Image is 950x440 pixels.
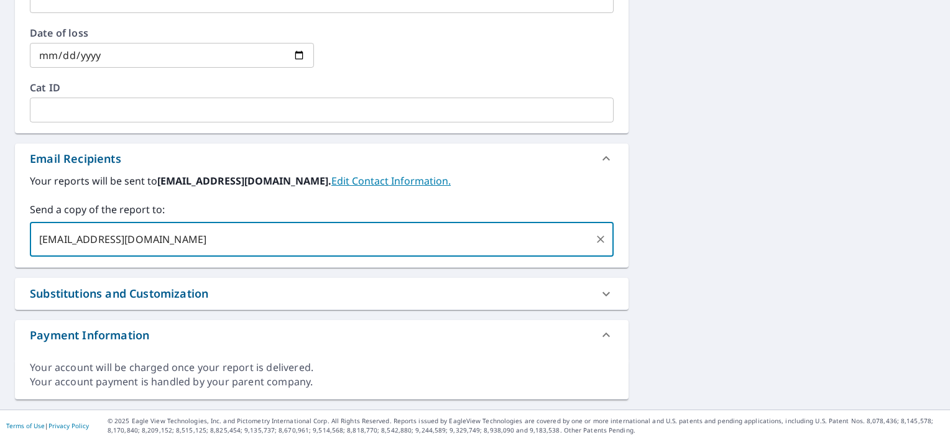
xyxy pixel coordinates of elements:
[30,375,614,389] div: Your account payment is handled by your parent company.
[30,202,614,217] label: Send a copy of the report to:
[15,278,629,309] div: Substitutions and Customization
[108,416,944,435] p: © 2025 Eagle View Technologies, Inc. and Pictometry International Corp. All Rights Reserved. Repo...
[30,285,208,302] div: Substitutions and Customization
[30,360,614,375] div: Your account will be charged once your report is delivered.
[30,327,149,344] div: Payment Information
[6,421,45,430] a: Terms of Use
[157,174,331,188] b: [EMAIL_ADDRESS][DOMAIN_NAME].
[566,232,581,247] keeper-lock: Open Keeper Popup
[30,173,614,188] label: Your reports will be sent to
[15,144,629,173] div: Email Recipients
[331,174,451,188] a: EditContactInfo
[15,320,629,350] div: Payment Information
[30,150,121,167] div: Email Recipients
[30,28,314,38] label: Date of loss
[30,83,614,93] label: Cat ID
[6,422,89,429] p: |
[592,231,609,248] button: Clear
[48,421,89,430] a: Privacy Policy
